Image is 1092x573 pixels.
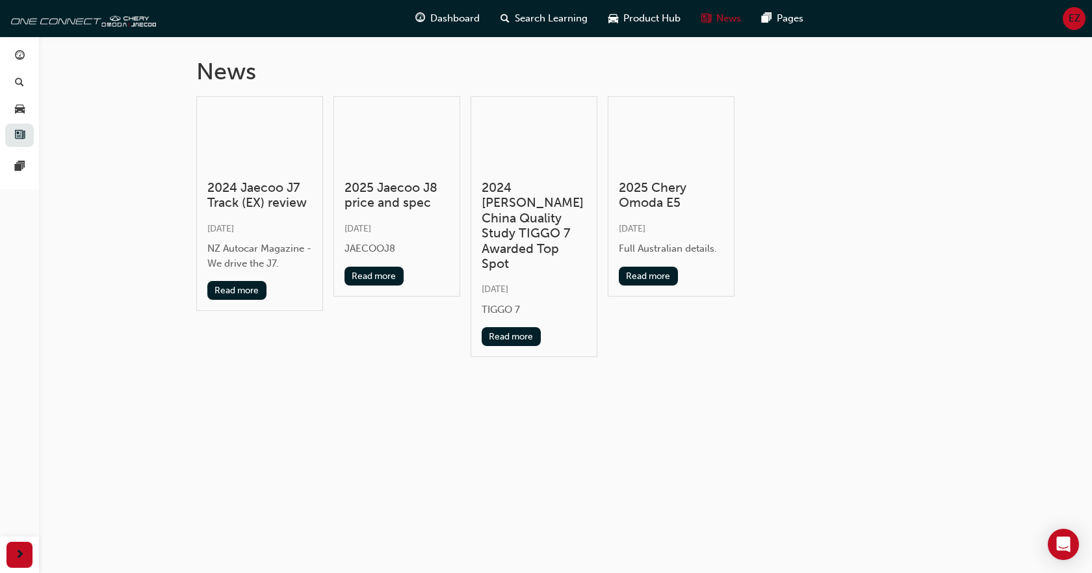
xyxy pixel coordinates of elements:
[196,57,935,86] h1: News
[6,5,156,31] img: oneconnect
[344,241,449,256] div: JAECOOJ8
[619,180,723,211] h3: 2025 Chery Omoda E5
[15,130,25,142] span: news-icon
[482,302,586,317] div: TIGGO 7
[598,5,691,32] a: car-iconProduct Hub
[619,223,645,234] span: [DATE]
[716,11,741,26] span: News
[777,11,803,26] span: Pages
[15,77,24,89] span: search-icon
[701,10,711,27] span: news-icon
[608,10,618,27] span: car-icon
[430,11,480,26] span: Dashboard
[482,284,508,295] span: [DATE]
[207,223,234,234] span: [DATE]
[405,5,490,32] a: guage-iconDashboard
[207,180,312,211] h3: 2024 Jaecoo J7 Track (EX) review
[691,5,751,32] a: news-iconNews
[490,5,598,32] a: search-iconSearch Learning
[751,5,814,32] a: pages-iconPages
[15,547,25,563] span: next-icon
[762,10,772,27] span: pages-icon
[482,327,541,346] button: Read more
[15,103,25,115] span: car-icon
[1048,529,1079,560] div: Open Intercom Messenger
[15,161,25,173] span: pages-icon
[207,281,266,300] button: Read more
[471,96,597,358] a: 2024 [PERSON_NAME] China Quality Study TIGGO 7 Awarded Top Spot[DATE]TIGGO 7Read more
[196,96,323,312] a: 2024 Jaecoo J7 Track (EX) review[DATE]NZ Autocar Magazine - We drive the J7.Read more
[1063,7,1085,30] button: EZ
[608,96,734,297] a: 2025 Chery Omoda E5[DATE]Full Australian details.Read more
[344,267,404,286] button: Read more
[344,223,371,234] span: [DATE]
[207,241,312,271] div: NZ Autocar Magazine - We drive the J7.
[482,180,586,271] h3: 2024 [PERSON_NAME] China Quality Study TIGGO 7 Awarded Top Spot
[1069,11,1080,26] span: EZ
[500,10,510,27] span: search-icon
[619,267,678,286] button: Read more
[623,11,681,26] span: Product Hub
[415,10,425,27] span: guage-icon
[333,96,460,297] a: 2025 Jaecoo J8 price and spec[DATE]JAECOOJ8Read more
[515,11,588,26] span: Search Learning
[15,51,25,62] span: guage-icon
[344,180,449,211] h3: 2025 Jaecoo J8 price and spec
[619,241,723,256] div: Full Australian details.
